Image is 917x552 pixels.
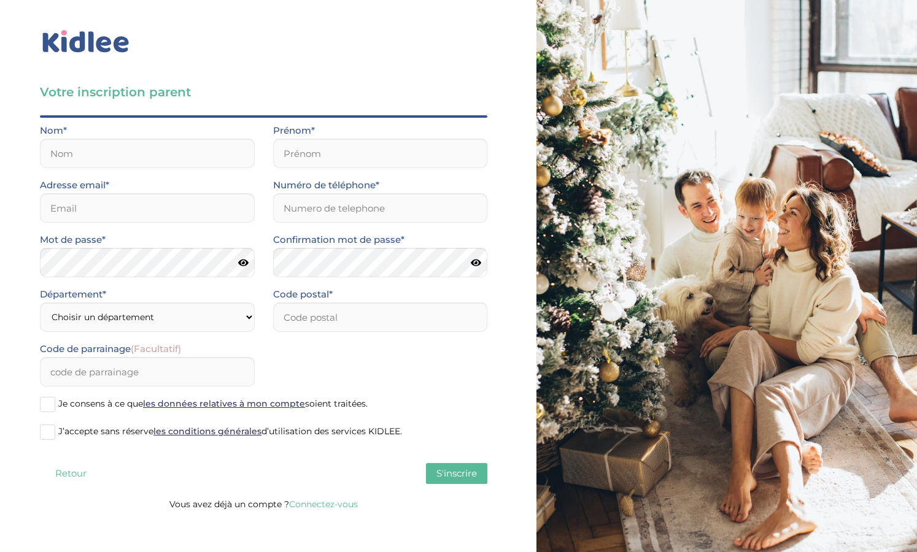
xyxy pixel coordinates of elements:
label: Adresse email* [40,177,109,193]
input: Code postal [273,302,488,332]
p: Vous avez déjà un compte ? [40,496,487,512]
label: Code postal* [273,286,333,302]
span: Je consens à ce que soient traitées. [58,398,368,409]
span: (Facultatif) [131,343,181,355]
a: les conditions générales [153,426,261,437]
label: Code de parrainage [40,341,181,357]
input: Email [40,193,255,223]
button: S'inscrire [426,463,487,484]
input: code de parrainage [40,357,255,386]
label: Confirmation mot de passe* [273,232,404,248]
input: Numero de telephone [273,193,488,223]
span: S'inscrire [436,467,477,479]
label: Département* [40,286,106,302]
span: J’accepte sans réserve d’utilisation des services KIDLEE. [58,426,402,437]
input: Nom [40,139,255,168]
label: Prénom* [273,123,315,139]
label: Numéro de téléphone* [273,177,379,193]
h3: Votre inscription parent [40,83,487,101]
button: Retour [40,463,101,484]
a: Connectez-vous [289,499,358,510]
img: logo_kidlee_bleu [40,28,132,56]
input: Prénom [273,139,488,168]
a: les données relatives à mon compte [143,398,305,409]
label: Mot de passe* [40,232,106,248]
